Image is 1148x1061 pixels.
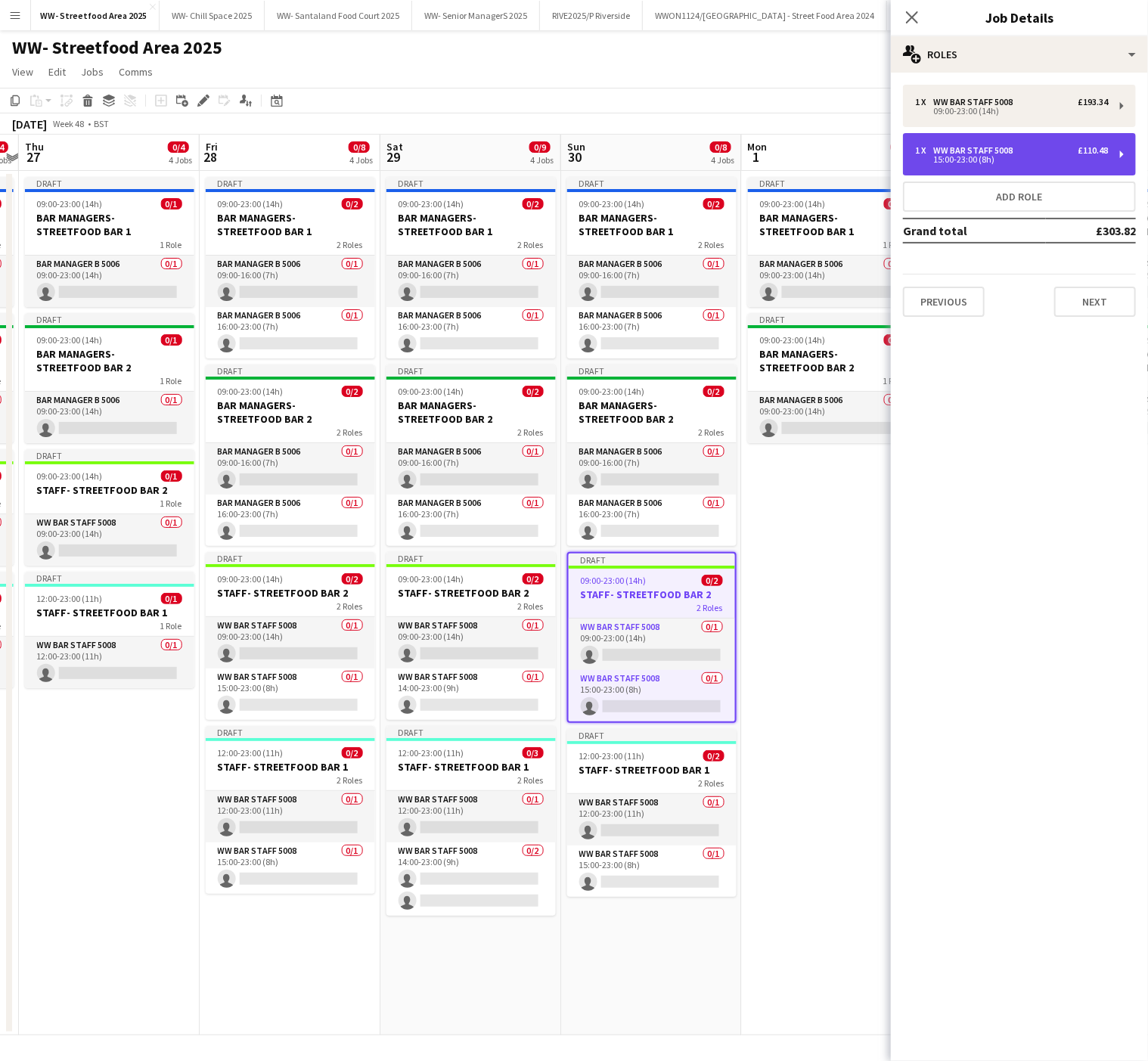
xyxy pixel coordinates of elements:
app-card-role: Bar Manager B 50060/116:00-23:00 (7h) [386,307,556,358]
div: £193.34 [1078,97,1108,107]
span: Jobs [81,65,104,79]
span: 09:00-23:00 (14h) [760,198,826,209]
span: 09:00-23:00 (14h) [218,198,284,209]
span: 12:00-23:00 (11h) [579,750,645,762]
div: 15:00-23:00 (8h) [915,156,1108,163]
span: 1 [746,148,768,166]
h3: BAR MANAGERS- STREETFOOD BAR 2 [567,399,737,426]
app-job-card: Draft09:00-23:00 (14h)0/2STAFF- STREETFOOD BAR 22 RolesWW Bar Staff 50080/109:00-23:00 (14h) WW B... [206,552,375,720]
div: Draft09:00-23:00 (14h)0/2BAR MANAGERS- STREETFOOD BAR 12 RolesBar Manager B 50060/109:00-16:00 (7... [206,177,375,358]
div: Draft [386,365,556,377]
span: 09:00-23:00 (14h) [399,198,464,209]
app-job-card: Draft09:00-23:00 (14h)0/2BAR MANAGERS- STREETFOOD BAR 12 RolesBar Manager B 50060/109:00-16:00 (7... [386,177,556,358]
span: Comms [119,65,153,79]
div: 4 Jobs [530,154,554,166]
app-card-role: Bar Manager B 50060/109:00-23:00 (14h) [748,256,917,307]
span: 30 [565,148,585,166]
span: 1 Role [160,239,182,250]
span: 1 Role [160,620,182,631]
app-card-role: WW Bar Staff 50080/109:00-23:00 (14h) [569,619,735,670]
app-job-card: Draft12:00-23:00 (11h)0/1STAFF- STREETFOOD BAR 11 RoleWW Bar Staff 50080/112:00-23:00 (11h) [25,572,194,688]
span: Sun [567,140,585,154]
h3: BAR MANAGERS- STREETFOOD BAR 1 [386,211,556,238]
div: Draft [386,177,556,189]
app-job-card: Draft09:00-23:00 (14h)0/2BAR MANAGERS- STREETFOOD BAR 12 RolesBar Manager B 50060/109:00-16:00 (7... [567,177,737,358]
app-card-role: Bar Manager B 50060/116:00-23:00 (7h) [386,495,556,546]
app-card-role: WW Bar Staff 50080/112:00-23:00 (11h) [567,794,737,845]
h3: BAR MANAGERS- STREETFOOD BAR 2 [748,347,917,374]
span: 0/2 [342,747,363,759]
span: 1 Role [883,375,905,386]
app-job-card: Draft09:00-23:00 (14h)0/1BAR MANAGERS- STREETFOOD BAR 11 RoleBar Manager B 50060/109:00-23:00 (14h) [25,177,194,307]
a: Edit [42,62,72,82]
span: 2 Roles [699,777,724,789]
span: 2 Roles [337,239,363,250]
app-card-role: Bar Manager B 50060/109:00-23:00 (14h) [25,392,194,443]
span: 2 Roles [518,774,544,786]
span: 12:00-23:00 (11h) [218,747,284,759]
span: 1 Role [160,375,182,386]
span: 27 [23,148,44,166]
h3: BAR MANAGERS- STREETFOOD BAR 2 [386,399,556,426]
app-job-card: Draft09:00-23:00 (14h)0/1BAR MANAGERS- STREETFOOD BAR 11 RoleBar Manager B 50060/109:00-23:00 (14h) [748,177,917,307]
span: 0/1 [161,198,182,209]
app-job-card: Draft09:00-23:00 (14h)0/2STAFF- STREETFOOD BAR 22 RolesWW Bar Staff 50080/109:00-23:00 (14h) WW B... [386,552,556,720]
span: Fri [206,140,218,154]
div: Draft [748,313,917,325]
h3: BAR MANAGERS- STREETFOOD BAR 1 [206,211,375,238]
div: [DATE] [12,116,47,132]
h3: BAR MANAGERS- STREETFOOD BAR 1 [748,211,917,238]
app-job-card: Draft09:00-23:00 (14h)0/2BAR MANAGERS- STREETFOOD BAR 22 RolesBar Manager B 50060/109:00-16:00 (7... [206,365,375,546]
span: 0/2 [523,573,544,585]
span: 0/4 [168,141,189,153]
span: 28 [203,148,218,166]
span: 09:00-23:00 (14h) [399,386,464,397]
h1: WW- Streetfood Area 2025 [12,36,222,59]
button: Add role [903,181,1136,212]
h3: BAR MANAGERS- STREETFOOD BAR 1 [567,211,737,238]
app-card-role: Bar Manager B 50060/109:00-16:00 (7h) [386,256,556,307]
span: 12:00-23:00 (11h) [37,593,103,604]
div: Draft [569,554,735,566]
div: 09:00-23:00 (14h) [915,107,1108,115]
h3: Job Details [891,8,1148,27]
td: £303.82 [1046,219,1136,243]
app-job-card: Draft09:00-23:00 (14h)0/1BAR MANAGERS- STREETFOOD BAR 21 RoleBar Manager B 50060/109:00-23:00 (14h) [748,313,917,443]
button: WW- Chill Space 2025 [160,1,265,30]
div: Draft [386,726,556,738]
span: 09:00-23:00 (14h) [579,386,645,397]
span: 2 Roles [337,600,363,612]
span: 0/9 [529,141,551,153]
span: 0/2 [523,386,544,397]
button: RIVE2025/P Riverside [540,1,643,30]
h3: STAFF- STREETFOOD BAR 2 [569,588,735,601]
app-card-role: Bar Manager B 50060/116:00-23:00 (7h) [567,307,737,358]
app-card-role: Bar Manager B 50060/116:00-23:00 (7h) [206,307,375,358]
button: WWON1124/[GEOGRAPHIC_DATA] - Street Food Area 2024 [643,1,887,30]
button: WW- Santaland Food Court 2025 [265,1,412,30]
app-job-card: Draft12:00-23:00 (11h)0/3STAFF- STREETFOOD BAR 12 RolesWW Bar Staff 50080/112:00-23:00 (11h) WW B... [386,726,556,916]
h3: STAFF- STREETFOOD BAR 1 [206,760,375,774]
span: 09:00-23:00 (14h) [399,573,464,585]
div: Draft [567,177,737,189]
span: 2 Roles [518,600,544,612]
h3: STAFF- STREETFOOD BAR 2 [386,586,556,600]
div: Draft [206,552,375,564]
app-card-role: WW Bar Staff 50080/115:00-23:00 (8h) [567,845,737,897]
div: Draft [386,552,556,564]
span: Sat [386,140,403,154]
app-card-role: Bar Manager B 50060/109:00-16:00 (7h) [206,443,375,495]
h3: BAR MANAGERS- STREETFOOD BAR 1 [25,211,194,238]
app-card-role: Bar Manager B 50060/116:00-23:00 (7h) [567,495,737,546]
span: 1 Role [883,239,905,250]
div: Draft [206,726,375,738]
h3: BAR MANAGERS- STREETFOOD BAR 2 [25,347,194,374]
a: Comms [113,62,159,82]
a: Jobs [75,62,110,82]
app-job-card: Draft12:00-23:00 (11h)0/2STAFF- STREETFOOD BAR 12 RolesWW Bar Staff 50080/112:00-23:00 (11h) WW B... [567,729,737,897]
